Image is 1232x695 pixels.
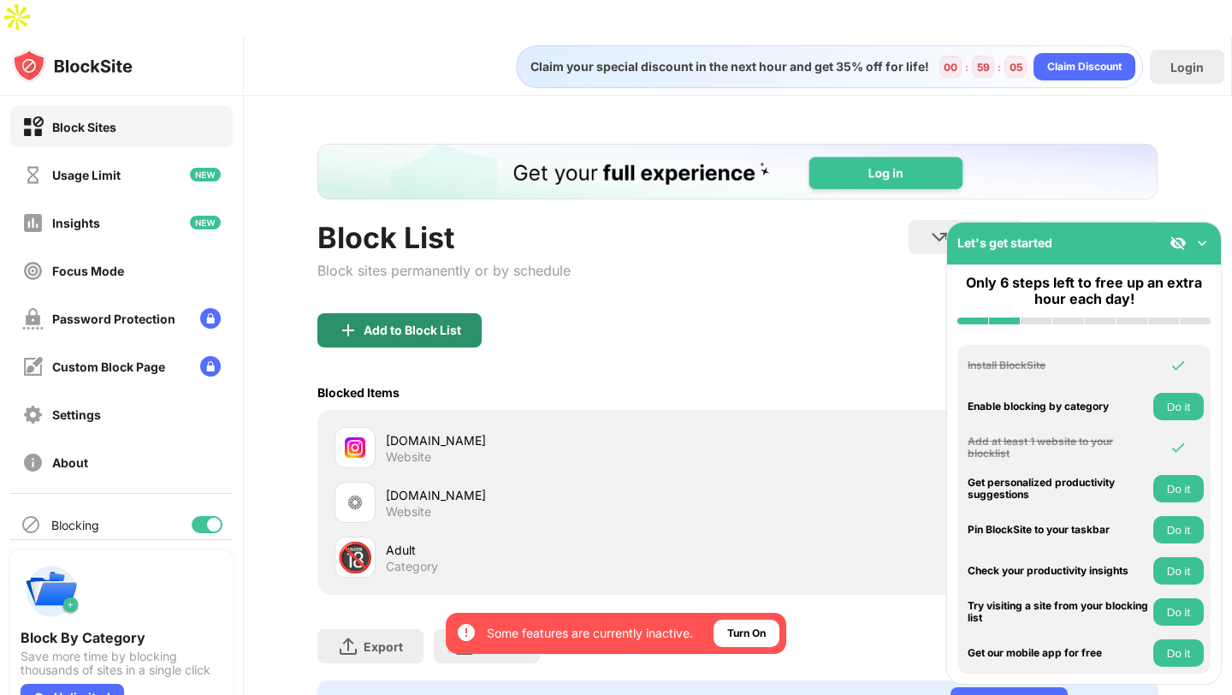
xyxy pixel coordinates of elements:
[977,61,990,74] div: 59
[1153,516,1204,544] button: Do it
[968,647,1149,659] div: Get our mobile app for free
[968,401,1149,413] div: Enable blocking by category
[51,518,99,532] div: Blocking
[1193,235,1211,252] img: omni-setup-toggle.svg
[727,625,766,642] div: Turn On
[12,49,133,83] img: logo-blocksite.svg
[386,431,737,449] div: [DOMAIN_NAME]
[52,359,165,374] div: Custom Block Page
[337,540,373,575] div: 🔞
[52,168,121,182] div: Usage Limit
[22,452,44,473] img: about-off.svg
[968,524,1149,536] div: Pin BlockSite to your taskbar
[22,260,44,282] img: focus-off.svg
[994,57,1004,77] div: :
[21,629,222,646] div: Block By Category
[957,235,1052,250] div: Let's get started
[968,477,1149,502] div: Get personalized productivity suggestions
[22,164,44,186] img: time-usage-off.svg
[386,559,438,574] div: Category
[968,600,1149,625] div: Try visiting a site from your blocking list
[345,437,365,458] img: favicons
[456,622,477,643] img: error-circle-white.svg
[317,262,571,279] div: Block sites permanently or by schedule
[1153,639,1204,667] button: Do it
[1170,60,1204,74] div: Login
[1153,475,1204,502] button: Do it
[22,116,44,138] img: block-on.svg
[21,561,82,622] img: push-categories.svg
[22,308,44,330] img: password-protection-off.svg
[52,312,175,326] div: Password Protection
[487,625,693,642] div: Some features are currently inactive.
[1170,439,1187,456] img: omni-check.svg
[22,404,44,425] img: settings-off.svg
[317,220,571,255] div: Block List
[386,486,737,504] div: [DOMAIN_NAME]
[520,59,929,74] div: Claim your special discount in the next hour and get 35% off for life!
[1170,235,1187,252] img: eye-not-visible.svg
[364,324,461,337] div: Add to Block List
[1170,357,1187,374] img: omni-check.svg
[1010,61,1022,74] div: 05
[1153,598,1204,626] button: Do it
[968,436,1149,460] div: Add at least 1 website to your blocklist
[52,120,116,134] div: Block Sites
[52,216,100,230] div: Insights
[190,216,221,229] img: new-icon.svg
[317,144,1158,199] iframe: Banner
[52,407,101,422] div: Settings
[386,449,431,465] div: Website
[22,356,44,377] img: customize-block-page-off.svg
[200,356,221,377] img: lock-menu.svg
[190,168,221,181] img: new-icon.svg
[1153,393,1204,420] button: Do it
[957,275,1211,307] div: Only 6 steps left to free up an extra hour each day!
[21,650,222,677] div: Save more time by blocking thousands of sites in a single click
[317,385,400,400] div: Blocked Items
[22,212,44,234] img: insights-off.svg
[968,359,1149,371] div: Install BlockSite
[345,492,365,513] img: favicons
[944,61,957,74] div: 00
[52,455,88,470] div: About
[962,57,972,77] div: :
[968,565,1149,577] div: Check your productivity insights
[386,541,737,559] div: Adult
[386,504,431,520] div: Website
[1047,58,1122,75] div: Claim Discount
[200,308,221,329] img: lock-menu.svg
[52,264,124,278] div: Focus Mode
[21,514,41,535] img: blocking-icon.svg
[1153,557,1204,585] button: Do it
[364,639,403,654] div: Export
